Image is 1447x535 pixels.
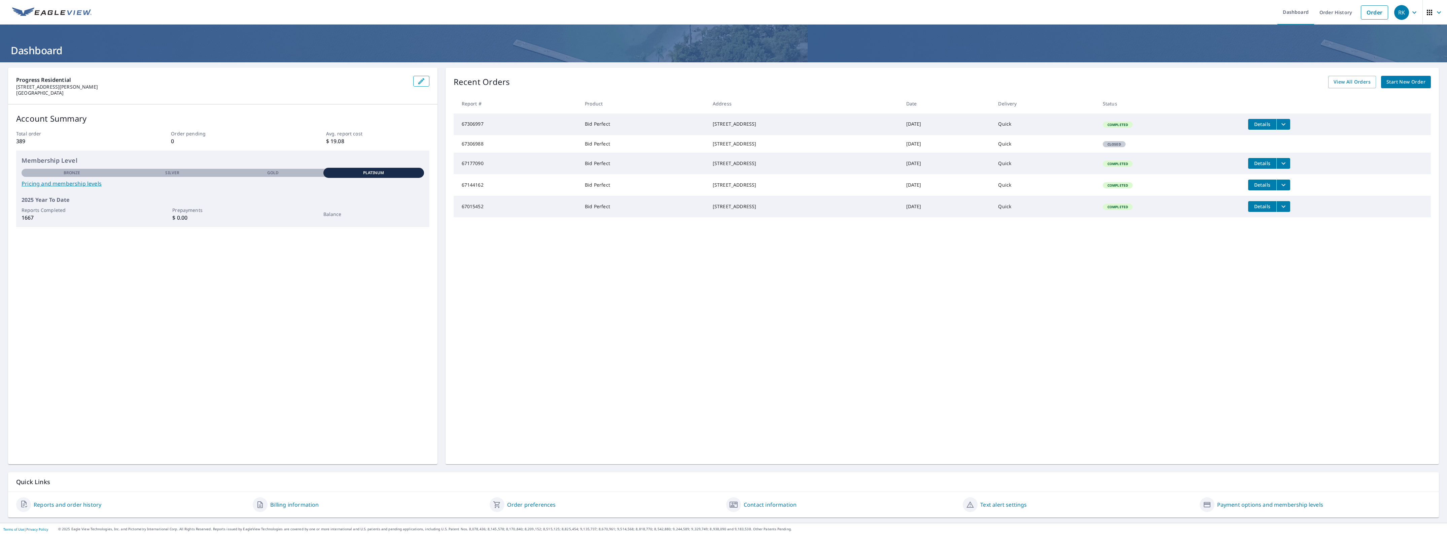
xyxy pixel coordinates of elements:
[363,170,384,176] p: Platinum
[454,153,580,174] td: 67177090
[1103,142,1125,147] span: Closed
[1328,76,1376,88] a: View All Orders
[713,182,895,188] div: [STREET_ADDRESS]
[1276,201,1290,212] button: filesDropdownBtn-67015452
[579,135,707,153] td: Bid Perfect
[16,76,408,84] p: Progress Residential
[1361,5,1388,20] a: Order
[901,153,993,174] td: [DATE]
[1217,501,1323,509] a: Payment options and membership levels
[34,501,101,509] a: Reports and order history
[980,501,1027,509] a: Text alert settings
[993,153,1097,174] td: Quick
[901,135,993,153] td: [DATE]
[1103,161,1132,166] span: Completed
[993,94,1097,114] th: Delivery
[579,94,707,114] th: Product
[323,211,424,218] p: Balance
[326,130,429,137] p: Avg. report cost
[267,170,279,176] p: Gold
[1103,183,1132,188] span: Completed
[22,207,122,214] p: Reports Completed
[8,43,1439,57] h1: Dashboard
[1103,122,1132,127] span: Completed
[165,170,179,176] p: Silver
[901,196,993,217] td: [DATE]
[1276,180,1290,190] button: filesDropdownBtn-67144162
[3,527,24,532] a: Terms of Use
[172,207,273,214] p: Prepayments
[1103,204,1132,209] span: Completed
[901,94,993,114] th: Date
[12,7,92,18] img: EV Logo
[16,90,408,96] p: [GEOGRAPHIC_DATA]
[1386,78,1425,86] span: Start New Order
[1252,182,1272,188] span: Details
[579,114,707,135] td: Bid Perfect
[58,527,1444,532] p: © 2025 Eagle View Technologies, Inc. and Pictometry International Corp. All Rights Reserved. Repo...
[26,527,48,532] a: Privacy Policy
[1334,78,1371,86] span: View All Orders
[171,130,274,137] p: Order pending
[454,196,580,217] td: 67015452
[579,153,707,174] td: Bid Perfect
[1248,180,1276,190] button: detailsBtn-67144162
[22,156,424,165] p: Membership Level
[1252,203,1272,210] span: Details
[1252,121,1272,127] span: Details
[1276,158,1290,169] button: filesDropdownBtn-67177090
[1248,119,1276,130] button: detailsBtn-67306997
[22,214,122,222] p: 1667
[3,527,48,531] p: |
[579,196,707,217] td: Bid Perfect
[579,174,707,196] td: Bid Perfect
[1276,119,1290,130] button: filesDropdownBtn-67306997
[16,130,119,137] p: Total order
[16,84,408,90] p: [STREET_ADDRESS][PERSON_NAME]
[993,135,1097,153] td: Quick
[326,137,429,145] p: $ 19.08
[993,196,1097,217] td: Quick
[454,174,580,196] td: 67144162
[16,113,429,125] p: Account Summary
[1248,201,1276,212] button: detailsBtn-67015452
[454,76,510,88] p: Recent Orders
[16,137,119,145] p: 389
[901,114,993,135] td: [DATE]
[993,174,1097,196] td: Quick
[172,214,273,222] p: $ 0.00
[1248,158,1276,169] button: detailsBtn-67177090
[1097,94,1243,114] th: Status
[270,501,319,509] a: Billing information
[713,203,895,210] div: [STREET_ADDRESS]
[507,501,556,509] a: Order preferences
[171,137,274,145] p: 0
[707,94,901,114] th: Address
[713,140,895,147] div: [STREET_ADDRESS]
[22,180,424,188] a: Pricing and membership levels
[64,170,80,176] p: Bronze
[1381,76,1431,88] a: Start New Order
[454,135,580,153] td: 67306988
[993,114,1097,135] td: Quick
[454,114,580,135] td: 67306997
[22,196,424,204] p: 2025 Year To Date
[16,478,1431,486] p: Quick Links
[713,160,895,167] div: [STREET_ADDRESS]
[1252,160,1272,166] span: Details
[1394,5,1409,20] div: RK
[713,121,895,127] div: [STREET_ADDRESS]
[454,94,580,114] th: Report #
[901,174,993,196] td: [DATE]
[744,501,797,509] a: Contact information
